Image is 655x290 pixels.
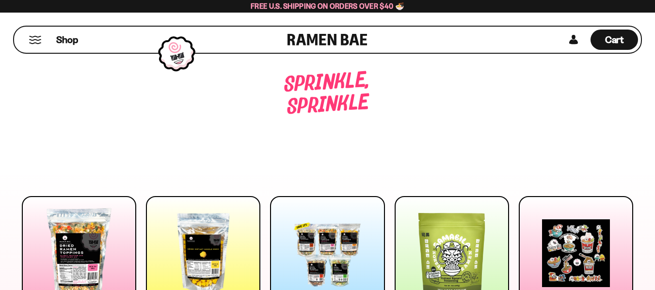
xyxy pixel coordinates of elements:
button: Mobile Menu Trigger [29,36,42,44]
span: Free U.S. Shipping on Orders over $40 🍜 [251,1,404,11]
span: Cart [605,34,624,46]
span: Shop [56,33,78,46]
div: Cart [591,27,638,53]
a: Shop [56,30,78,50]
